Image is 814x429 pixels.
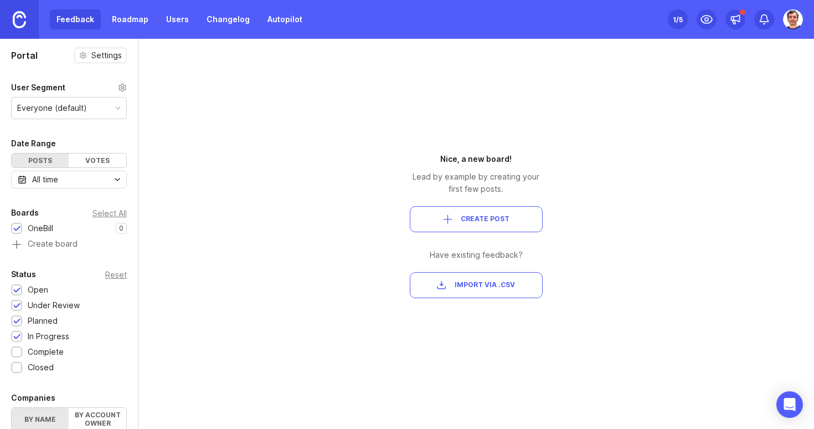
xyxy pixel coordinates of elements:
[410,153,543,165] div: Nice, a new board!
[28,361,54,374] div: Closed
[200,9,256,29] a: Changelog
[28,299,80,311] div: Under Review
[11,81,65,94] div: User Segment
[11,268,36,281] div: Status
[105,272,127,278] div: Reset
[13,11,26,28] img: Canny Home
[776,391,803,418] div: Open Intercom Messenger
[109,175,126,184] svg: toggle icon
[69,154,126,167] div: Votes
[28,346,64,358] div: Complete
[119,224,123,233] p: 0
[410,206,543,232] button: Create Post
[410,272,543,298] button: Import via .csv
[11,391,55,405] div: Companies
[92,210,127,216] div: Select All
[261,9,309,29] a: Autopilot
[673,12,683,27] div: 1 /5
[11,49,38,62] h1: Portal
[461,214,509,224] span: Create Post
[12,154,69,167] div: Posts
[11,206,39,219] div: Boards
[410,249,543,261] div: Have existing feedback?
[410,171,543,195] div: Lead by example by creating your first few posts.
[74,48,127,63] button: Settings
[11,240,127,250] a: Create board
[28,315,58,327] div: Planned
[668,9,688,29] button: 1/5
[455,280,515,290] span: Import via .csv
[783,9,803,29] img: Rajesh Padmanabhan
[32,173,58,186] div: All time
[28,284,48,296] div: Open
[159,9,195,29] a: Users
[28,222,53,234] div: OneBill
[11,137,56,150] div: Date Range
[28,330,69,343] div: In Progress
[91,50,122,61] span: Settings
[17,102,87,114] div: Everyone (default)
[105,9,155,29] a: Roadmap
